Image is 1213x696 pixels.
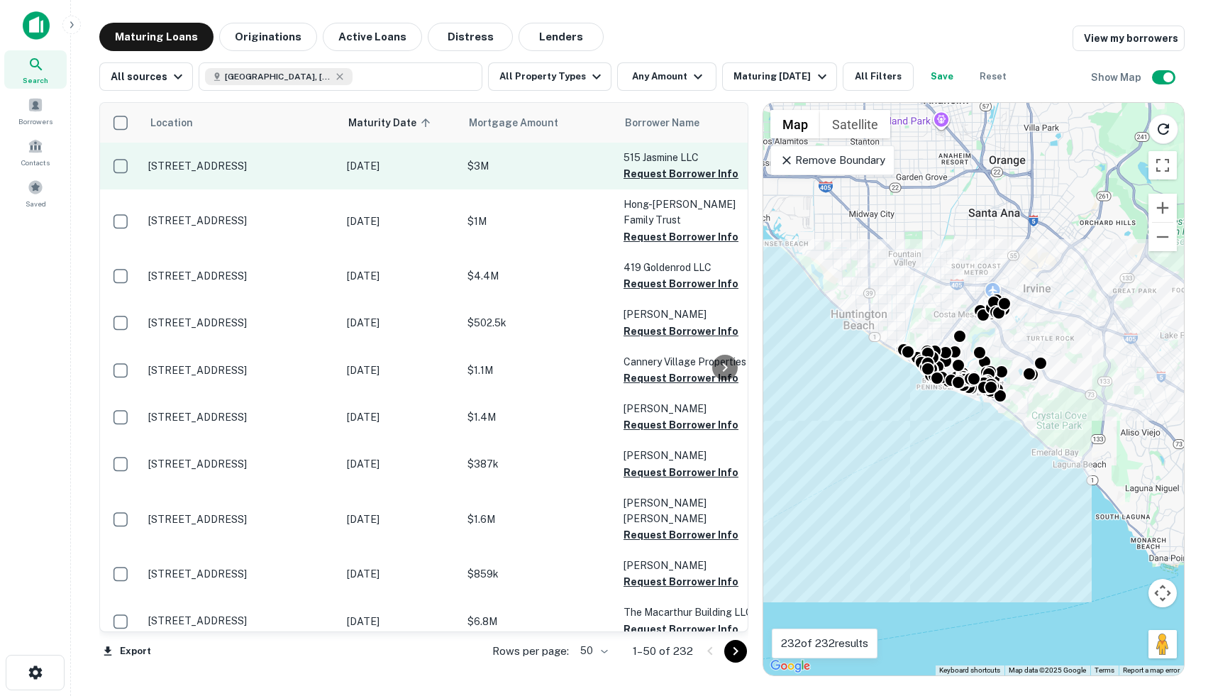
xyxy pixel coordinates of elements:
p: [STREET_ADDRESS] [148,316,333,329]
h6: Show Map [1091,70,1143,85]
p: [PERSON_NAME] [PERSON_NAME] [624,495,765,526]
p: [DATE] [347,363,453,378]
p: $1.1M [467,363,609,378]
button: Lenders [519,23,604,51]
p: [DATE] [347,214,453,229]
button: Zoom in [1148,194,1177,222]
a: Search [4,50,67,89]
button: Zoom out [1148,223,1177,251]
p: Cannery Village Properties I L [624,354,765,370]
button: Request Borrower Info [624,275,738,292]
div: All sources [111,68,187,85]
button: Maturing Loans [99,23,214,51]
p: [PERSON_NAME] [624,306,765,322]
a: Contacts [4,133,67,171]
button: Any Amount [617,62,716,91]
img: capitalize-icon.png [23,11,50,40]
p: The Macarthur Building LLC [624,604,765,620]
p: [DATE] [347,409,453,425]
p: Remove Boundary [780,152,885,169]
button: All Filters [843,62,914,91]
th: Location [141,103,340,143]
img: Google [767,657,814,675]
a: Open this area in Google Maps (opens a new window) [767,657,814,675]
p: $1.6M [467,512,609,527]
p: [STREET_ADDRESS] [148,214,333,227]
p: $6.8M [467,614,609,629]
th: Mortgage Amount [460,103,616,143]
span: [GEOGRAPHIC_DATA], [GEOGRAPHIC_DATA], [GEOGRAPHIC_DATA] [225,70,331,83]
a: Saved [4,174,67,212]
button: Maturing [DATE] [722,62,836,91]
p: $387k [467,456,609,472]
span: Mortgage Amount [469,114,577,131]
a: Terms (opens in new tab) [1095,666,1114,674]
span: Contacts [21,157,50,168]
p: [DATE] [347,158,453,174]
button: Toggle fullscreen view [1148,151,1177,179]
button: Show street map [770,110,820,138]
p: 515 Jasmine LLC [624,150,765,165]
th: Borrower Name [616,103,772,143]
iframe: Chat Widget [1142,582,1213,651]
p: $1M [467,214,609,229]
p: [PERSON_NAME] [624,448,765,463]
p: [DATE] [347,268,453,284]
button: Request Borrower Info [624,228,738,245]
p: [DATE] [347,566,453,582]
div: 0 0 [763,103,1184,675]
p: [STREET_ADDRESS] [148,568,333,580]
button: Request Borrower Info [624,621,738,638]
button: [GEOGRAPHIC_DATA], [GEOGRAPHIC_DATA], [GEOGRAPHIC_DATA] [199,62,482,91]
a: Report a map error [1123,666,1180,674]
button: Request Borrower Info [624,416,738,433]
p: $859k [467,566,609,582]
div: Maturing [DATE] [733,68,830,85]
a: Borrowers [4,92,67,130]
span: Map data ©2025 Google [1009,666,1086,674]
p: [STREET_ADDRESS] [148,458,333,470]
p: [STREET_ADDRESS] [148,160,333,172]
p: 232 of 232 results [781,635,868,652]
p: 1–50 of 232 [633,643,693,660]
p: [STREET_ADDRESS] [148,513,333,526]
button: Map camera controls [1148,579,1177,607]
p: $3M [467,158,609,174]
p: [STREET_ADDRESS] [148,411,333,424]
p: Rows per page: [492,643,569,660]
p: [PERSON_NAME] [624,558,765,573]
p: 419 Goldenrod LLC [624,260,765,275]
span: Borrowers [18,116,52,127]
button: Request Borrower Info [624,323,738,340]
button: All sources [99,62,193,91]
button: Export [99,641,155,662]
button: Originations [219,23,317,51]
button: Save your search to get updates of matches that match your search criteria. [919,62,965,91]
p: $1.4M [467,409,609,425]
button: Keyboard shortcuts [939,665,1000,675]
p: [STREET_ADDRESS] [148,270,333,282]
button: Reset [970,62,1016,91]
p: $4.4M [467,268,609,284]
p: [DATE] [347,512,453,527]
p: Hong-[PERSON_NAME] Family Trust [624,197,765,228]
button: Show satellite imagery [820,110,890,138]
span: Search [23,74,48,86]
p: [DATE] [347,614,453,629]
button: Request Borrower Info [624,464,738,481]
p: [DATE] [347,315,453,331]
button: Distress [428,23,513,51]
button: All Property Types [488,62,611,91]
p: [STREET_ADDRESS] [148,614,333,627]
span: Borrower Name [625,114,699,131]
a: View my borrowers [1073,26,1185,51]
button: Active Loans [323,23,422,51]
button: Go to next page [724,640,747,663]
button: Request Borrower Info [624,370,738,387]
span: Maturity Date [348,114,435,131]
button: Request Borrower Info [624,526,738,543]
div: 50 [575,641,610,661]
